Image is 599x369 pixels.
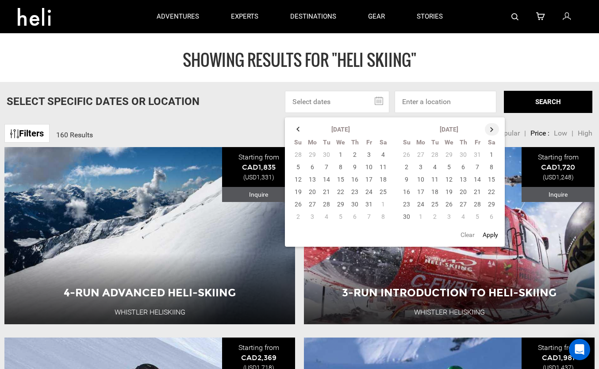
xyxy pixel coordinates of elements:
[578,129,592,137] span: High
[395,91,496,113] input: Enter a location
[414,123,484,136] th: [DATE]
[504,91,592,113] button: SEARCH
[10,129,19,138] img: btn-icon.svg
[524,128,526,139] li: |
[511,13,518,20] img: search-bar-icon.svg
[157,12,199,21] p: adventures
[305,123,376,136] th: [DATE]
[290,12,336,21] p: destinations
[480,227,501,243] button: Apply
[231,12,258,21] p: experts
[572,128,573,139] li: |
[285,91,389,113] input: Select dates
[530,128,549,139] li: Price :
[569,339,590,360] div: Open Intercom Messenger
[4,124,50,143] a: Filters
[554,129,567,137] span: Low
[7,94,200,109] p: Select Specific Dates Or Location
[458,227,477,243] button: Clear
[56,131,93,139] span: 160 Results
[495,129,520,137] span: Popular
